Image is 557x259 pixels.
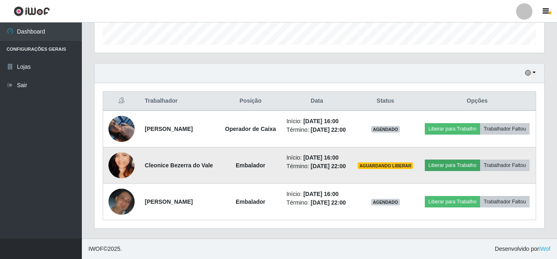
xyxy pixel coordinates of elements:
th: Data [282,92,352,111]
th: Posição [219,92,282,111]
strong: Cleonice Bezerra do Vale [145,162,213,169]
strong: Embalador [236,162,265,169]
time: [DATE] 22:00 [311,163,346,169]
strong: [PERSON_NAME] [145,126,193,132]
li: Término: [286,198,347,207]
time: [DATE] 16:00 [303,118,338,124]
button: Trabalhador Faltou [480,123,530,135]
li: Término: [286,162,347,171]
span: AGENDADO [371,199,400,205]
button: Liberar para Trabalho [425,196,480,207]
time: [DATE] 16:00 [303,191,338,197]
li: Início: [286,190,347,198]
time: [DATE] 22:00 [311,199,346,206]
img: 1751209659449.jpeg [108,111,135,146]
th: Opções [419,92,536,111]
span: AGENDADO [371,126,400,133]
strong: Embalador [236,198,265,205]
button: Liberar para Trabalho [425,160,480,171]
time: [DATE] 22:00 [311,126,346,133]
span: AGUARDANDO LIBERAR [358,162,413,169]
th: Trabalhador [140,92,219,111]
img: CoreUI Logo [14,6,50,16]
time: [DATE] 16:00 [303,154,338,161]
th: Status [352,92,419,111]
li: Início: [286,153,347,162]
img: 1755107121932.jpeg [108,189,135,215]
span: IWOF [88,245,104,252]
li: Início: [286,117,347,126]
span: Desenvolvido por [495,245,550,253]
span: © 2025 . [88,245,122,253]
strong: Operador de Caixa [225,126,276,132]
img: 1620185251285.jpeg [108,142,135,189]
a: iWof [539,245,550,252]
button: Trabalhador Faltou [480,196,530,207]
strong: [PERSON_NAME] [145,198,193,205]
button: Trabalhador Faltou [480,160,530,171]
li: Término: [286,126,347,134]
button: Liberar para Trabalho [425,123,480,135]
